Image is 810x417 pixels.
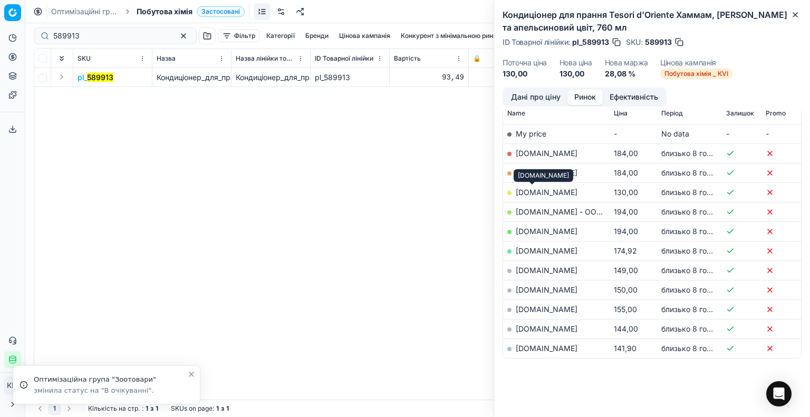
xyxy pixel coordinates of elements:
a: [DOMAIN_NAME] [516,227,577,236]
td: - [610,124,657,143]
div: [DOMAIN_NAME] [514,169,573,182]
button: Цінова кампанія [335,30,394,42]
span: Кількість на стр. [88,404,140,413]
span: 130,00 [614,188,638,197]
span: SKU [78,54,91,63]
button: Close toast [185,368,198,381]
span: ID Товарної лінійки : [503,38,570,46]
strong: 1 [226,404,229,413]
a: [DOMAIN_NAME] [516,344,577,353]
span: pl_ [78,72,113,83]
td: - [761,124,801,143]
a: Оптимізаційні групи [51,6,119,17]
span: Побутова хіміяЗастосовані [137,6,245,17]
span: 150,00 [614,285,638,294]
div: Оптимізаційна група "Зоотовари" [34,374,187,385]
span: КM [5,377,21,393]
span: 589913 [645,37,672,47]
a: [DOMAIN_NAME] [516,266,577,275]
button: Ринок [567,90,603,105]
span: Вартість [394,54,421,63]
span: близько 8 годин тому [661,344,740,353]
a: [DOMAIN_NAME] [516,285,577,294]
button: Фільтр [218,30,260,42]
dt: Цінова кампанія [660,59,732,66]
strong: 1 [146,404,148,413]
h2: Кондиціонер для прання Tesori d'Oriente Хаммам, [PERSON_NAME] та апельсиновий цвіт, 760 мл [503,8,802,34]
button: Go to next page [63,402,75,415]
span: близько 8 годин тому [661,227,740,236]
span: My price [516,129,546,138]
span: Період [661,109,683,118]
dt: Поточна ціна [503,59,547,66]
span: SKU : [626,38,643,46]
button: Конкурент з мінімальною ринковою ціною [397,30,537,42]
span: близько 8 годин тому [661,285,740,294]
span: 155,00 [614,305,637,314]
span: Назва лінійки товарів [236,54,295,63]
div: Кондиціонер_для_прання_Tesori_d'Oriente_Хаммам,_олія_аргани_та_апельсиновий_цвіт,_760_мл [236,72,306,83]
span: ID Товарної лінійки [315,54,373,63]
div: Open Intercom Messenger [766,381,792,406]
a: [DOMAIN_NAME] [516,188,577,197]
button: Бренди [301,30,333,42]
span: близько 8 годин тому [661,324,740,333]
span: близько 8 годин тому [661,149,740,158]
button: Expand all [55,52,68,65]
div: pl_589913 [315,72,385,83]
span: близько 8 годин тому [661,246,740,255]
dd: 28,08 % [605,69,648,79]
span: 141,90 [614,344,637,353]
button: Дані про ціну [504,90,567,105]
button: Категорії [262,30,299,42]
dd: 130,00 [560,69,592,79]
dt: Нова маржа [605,59,648,66]
strong: 1 [156,404,158,413]
span: Кондиціонер_для_прання_Tesori_d'Oriente_Хаммам,_олія_аргани_та_апельсиновий_цвіт,_760_мл [157,73,500,82]
strong: з [150,404,153,413]
span: 174,92 [614,246,637,255]
span: Залишок [726,109,754,118]
span: Ціна [614,109,628,118]
button: Ефективність [603,90,665,105]
span: 194,00 [614,207,638,216]
div: змінила статус на "В очікуванні". [34,386,187,395]
div: : [88,404,158,413]
nav: breadcrumb [51,6,245,17]
span: 149,00 [614,266,638,275]
a: [DOMAIN_NAME] [516,324,577,333]
a: [DOMAIN_NAME] [516,305,577,314]
td: No data [657,124,722,143]
button: КM [4,377,21,394]
strong: з [221,404,224,413]
a: [DOMAIN_NAME] [516,168,577,177]
span: 184,00 [614,149,638,158]
nav: pagination [34,402,75,415]
span: pl_589913 [572,37,609,47]
span: Побутова хімія [137,6,192,17]
a: [DOMAIN_NAME] [516,149,577,158]
span: близько 8 годин тому [661,207,740,216]
button: pl_589913 [78,72,113,83]
span: SKUs on page : [171,404,214,413]
input: Пошук по SKU або назві [53,31,169,41]
span: Побутова хімія _ KVI [660,69,732,79]
button: 1 [49,402,61,415]
span: близько 8 годин тому [661,168,740,177]
span: 184,00 [614,168,638,177]
div: 93,49 [394,72,464,83]
dt: Нова ціна [560,59,592,66]
td: - [722,124,761,143]
span: Застосовані [197,6,245,17]
span: 144,00 [614,324,638,333]
span: Name [507,109,525,118]
a: [DOMAIN_NAME] [516,246,577,255]
span: близько 8 годин тому [661,266,740,275]
a: [DOMAIN_NAME] - ООО «Эпицентр К» [516,207,654,216]
button: Go to previous page [34,402,46,415]
span: 194,00 [614,227,638,236]
span: Назва [157,54,176,63]
span: близько 8 годин тому [661,305,740,314]
button: Expand [55,71,68,83]
mark: 589913 [87,73,113,82]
